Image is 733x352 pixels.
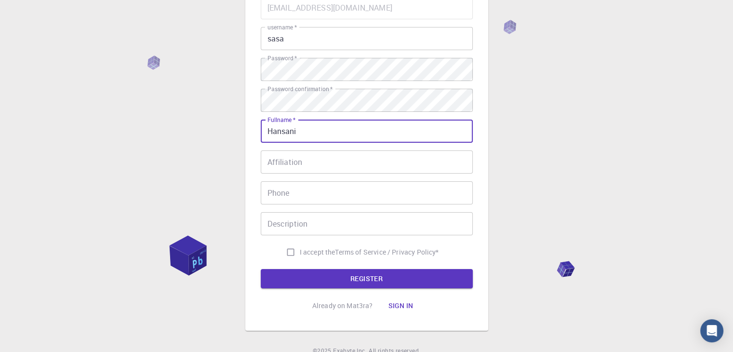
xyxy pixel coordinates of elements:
p: Already on Mat3ra? [312,301,373,311]
button: Sign in [380,296,421,315]
label: Fullname [267,116,295,124]
span: I accept the [300,247,335,257]
button: REGISTER [261,269,473,288]
label: username [267,23,297,31]
label: Password [267,54,297,62]
p: Terms of Service / Privacy Policy * [335,247,439,257]
a: Terms of Service / Privacy Policy* [335,247,439,257]
div: Open Intercom Messenger [700,319,723,342]
label: Password confirmation [267,85,333,93]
